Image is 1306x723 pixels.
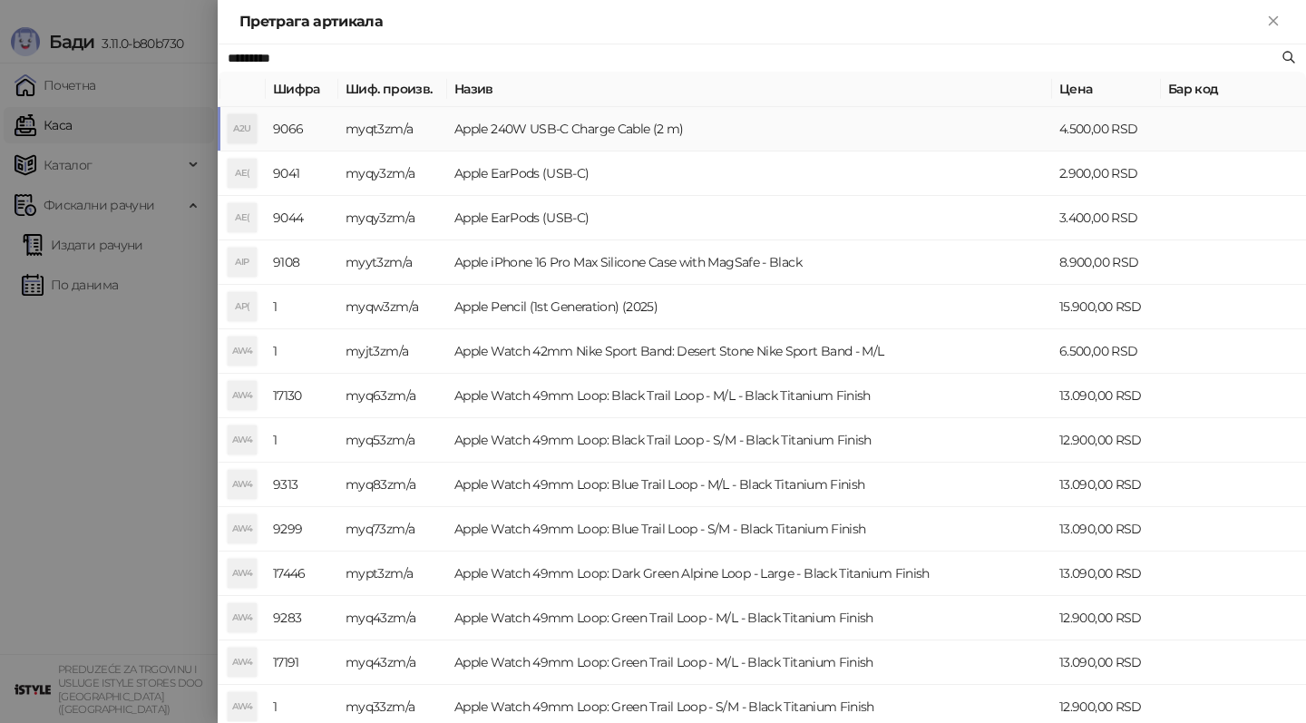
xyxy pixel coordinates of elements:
[338,507,447,552] td: myq73zm/a
[1262,11,1284,33] button: Close
[1052,374,1161,418] td: 13.090,00 RSD
[266,196,338,240] td: 9044
[266,463,338,507] td: 9313
[447,507,1052,552] td: Apple Watch 49mm Loop: Blue Trail Loop - S/M - Black Titanium Finish
[266,374,338,418] td: 17130
[338,640,447,685] td: myq43zm/a
[1052,463,1161,507] td: 13.090,00 RSD
[266,285,338,329] td: 1
[338,285,447,329] td: myqw3zm/a
[1052,640,1161,685] td: 13.090,00 RSD
[447,151,1052,196] td: Apple EarPods (USB-C)
[1052,552,1161,596] td: 13.090,00 RSD
[228,692,257,721] div: AW4
[447,329,1052,374] td: Apple Watch 42mm Nike Sport Band: Desert Stone Nike Sport Band - M/L
[338,72,447,107] th: Шиф. произв.
[266,240,338,285] td: 9108
[338,107,447,151] td: myqt3zm/a
[228,470,257,499] div: AW4
[228,292,257,321] div: AP(
[228,203,257,232] div: AE(
[1161,72,1306,107] th: Бар код
[447,107,1052,151] td: Apple 240W USB-C Charge Cable (2 m)
[1052,196,1161,240] td: 3.400,00 RSD
[447,72,1052,107] th: Назив
[447,640,1052,685] td: Apple Watch 49mm Loop: Green Trail Loop - M/L - Black Titanium Finish
[1052,285,1161,329] td: 15.900,00 RSD
[266,507,338,552] td: 9299
[447,374,1052,418] td: Apple Watch 49mm Loop: Black Trail Loop - M/L - Black Titanium Finish
[266,72,338,107] th: Шифра
[266,640,338,685] td: 17191
[228,648,257,677] div: AW4
[228,514,257,543] div: AW4
[338,151,447,196] td: myqy3zm/a
[1052,418,1161,463] td: 12.900,00 RSD
[266,596,338,640] td: 9283
[266,107,338,151] td: 9066
[447,196,1052,240] td: Apple EarPods (USB-C)
[447,596,1052,640] td: Apple Watch 49mm Loop: Green Trail Loop - M/L - Black Titanium Finish
[338,418,447,463] td: myq53zm/a
[228,337,257,366] div: AW4
[447,552,1052,596] td: Apple Watch 49mm Loop: Dark Green Alpine Loop - Large - Black Titanium Finish
[1052,72,1161,107] th: Цена
[1052,107,1161,151] td: 4.500,00 RSD
[338,552,447,596] td: mypt3zm/a
[228,559,257,588] div: AW4
[228,425,257,454] div: AW4
[447,285,1052,329] td: Apple Pencil (1st Generation) (2025)
[266,552,338,596] td: 17446
[1052,507,1161,552] td: 13.090,00 RSD
[447,463,1052,507] td: Apple Watch 49mm Loop: Blue Trail Loop - M/L - Black Titanium Finish
[447,240,1052,285] td: Apple iPhone 16 Pro Max Silicone Case with MagSafe - Black
[338,596,447,640] td: myq43zm/a
[1052,329,1161,374] td: 6.500,00 RSD
[1052,240,1161,285] td: 8.900,00 RSD
[239,11,1262,33] div: Претрага артикала
[266,329,338,374] td: 1
[228,603,257,632] div: AW4
[228,114,257,143] div: A2U
[266,151,338,196] td: 9041
[447,418,1052,463] td: Apple Watch 49mm Loop: Black Trail Loop - S/M - Black Titanium Finish
[338,329,447,374] td: myjt3zm/a
[1052,151,1161,196] td: 2.900,00 RSD
[266,418,338,463] td: 1
[228,159,257,188] div: AE(
[228,248,257,277] div: AIP
[338,240,447,285] td: myyt3zm/a
[1052,596,1161,640] td: 12.900,00 RSD
[338,196,447,240] td: myqy3zm/a
[338,463,447,507] td: myq83zm/a
[338,374,447,418] td: myq63zm/a
[228,381,257,410] div: AW4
